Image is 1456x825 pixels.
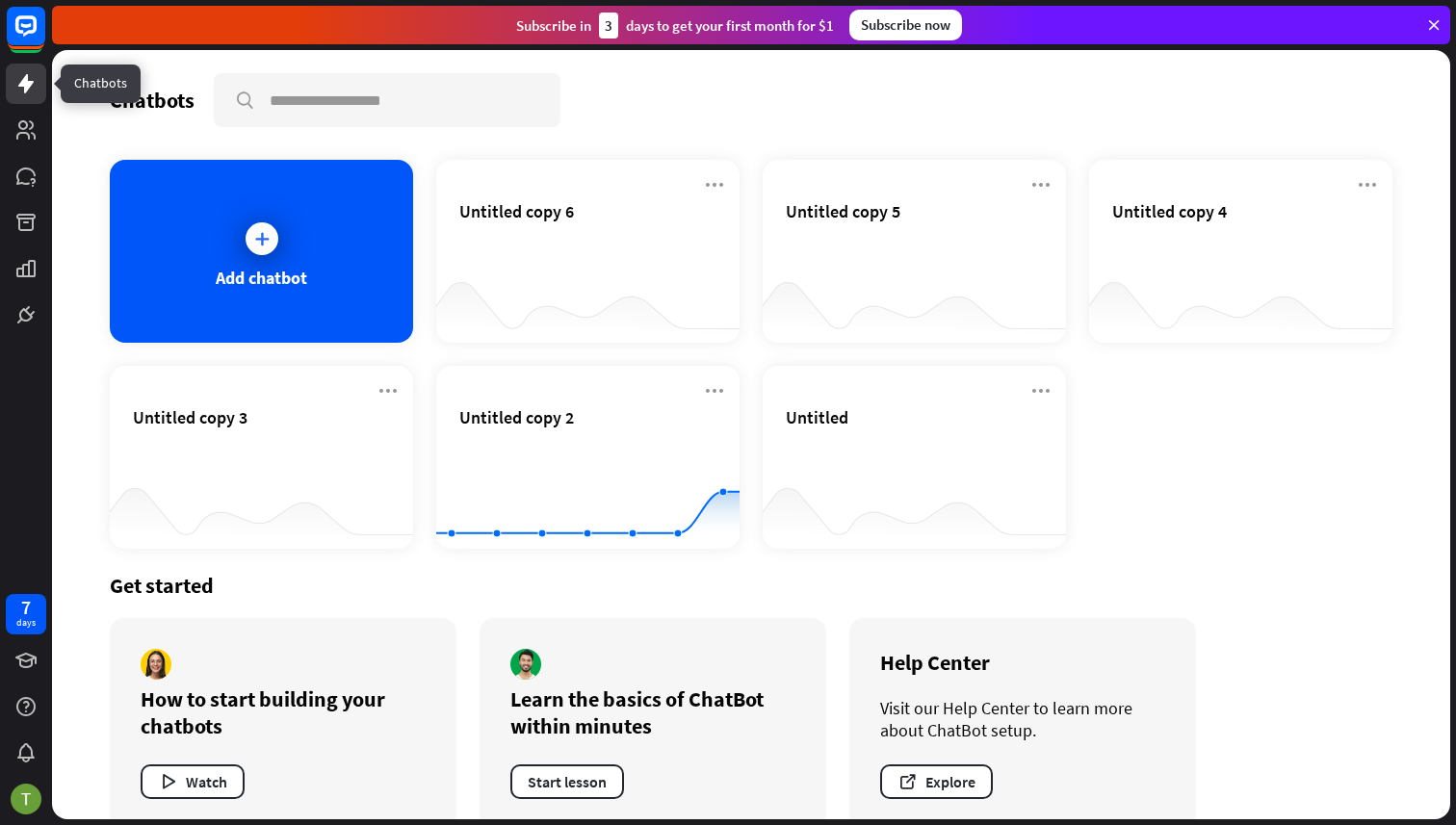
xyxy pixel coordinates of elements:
span: Untitled copy 4 [1112,200,1227,222]
img: author [141,649,171,680]
span: Untitled copy 3 [133,406,247,428]
div: Help Center [880,649,1165,676]
div: Subscribe in days to get your first month for $1 [516,13,834,39]
img: author [510,649,541,680]
div: Subscribe now [849,10,962,40]
span: Untitled copy 5 [786,200,900,222]
div: Get started [110,572,1392,599]
span: Untitled copy 2 [459,406,574,428]
button: Open LiveChat chat widget [15,8,73,65]
div: How to start building your chatbots [141,685,426,739]
button: Start lesson [510,764,624,799]
span: Untitled [786,406,848,428]
button: Explore [880,764,993,799]
div: 3 [599,13,618,39]
div: 7 [21,599,31,616]
a: 7 days [6,594,46,634]
span: Untitled copy 6 [459,200,574,222]
div: Visit our Help Center to learn more about ChatBot setup. [880,697,1165,741]
div: Learn the basics of ChatBot within minutes [510,685,795,739]
div: Chatbots [110,87,195,114]
div: days [16,616,36,630]
div: Add chatbot [216,267,307,289]
button: Watch [141,764,245,799]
